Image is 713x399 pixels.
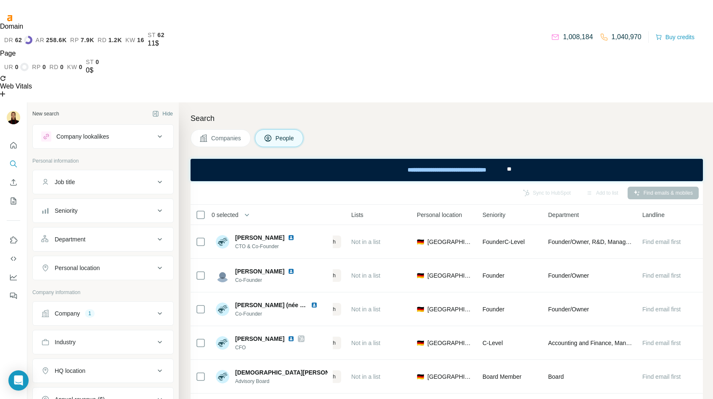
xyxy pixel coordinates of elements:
span: kw [67,64,77,70]
a: rd1.2K [98,37,122,43]
span: 0 [60,64,64,70]
span: [GEOGRAPHIC_DATA] [427,339,472,347]
span: 0 selected [212,211,239,219]
div: Company lookalikes [56,132,109,141]
button: Feedback [7,288,20,303]
span: Founder/Owner [548,305,589,313]
span: Board [548,372,564,381]
div: Seniority [55,206,77,215]
span: Find email first [642,238,681,245]
span: Personal location [417,211,462,219]
span: [PERSON_NAME] [235,233,284,242]
span: Find email first [642,272,681,279]
a: rp0 [32,64,46,70]
span: ar [36,37,45,43]
span: CTO & Co-Founder [235,243,305,250]
span: 7.9K [81,37,94,43]
span: Companies [211,134,242,142]
img: Avatar [216,303,229,316]
span: rp [70,37,79,43]
span: People [276,134,295,142]
span: Founder [482,306,504,313]
span: st [148,32,156,38]
span: rp [32,64,41,70]
a: kw16 [125,37,144,43]
button: Seniority [33,201,173,221]
span: Not in a list [351,272,380,279]
span: Founder/Owner [548,271,589,280]
img: Avatar [216,336,229,350]
div: Department [55,235,85,244]
span: Founder [482,272,504,279]
a: ar258.6K [36,37,67,43]
div: Open Intercom Messenger [8,370,29,391]
span: [GEOGRAPHIC_DATA] [427,372,472,381]
span: kw [125,37,135,43]
button: Hide [146,107,179,120]
span: Accounting and Finance, Management [548,339,632,347]
a: rd0 [49,64,64,70]
img: Avatar [7,111,20,124]
span: 🇩🇪 [417,305,424,313]
img: Avatar [216,269,229,282]
div: 1 [85,310,95,317]
p: Company information [32,289,174,296]
a: st0 [86,59,99,65]
span: [GEOGRAPHIC_DATA] [427,271,472,280]
button: Search [7,156,20,171]
span: C-Level [482,340,503,346]
button: Enrich CSV [7,175,20,190]
img: Avatar [216,370,229,383]
img: LinkedIn logo [288,234,294,241]
span: CFO [235,344,305,351]
span: Landline [642,211,665,219]
p: Personal information [32,157,174,165]
span: Not in a list [351,238,380,245]
button: HQ location [33,361,173,381]
span: 🇩🇪 [417,238,424,246]
img: LinkedIn logo [311,302,318,308]
p: 1,008,184 [563,32,593,42]
span: rd [98,37,107,43]
p: 1,040,970 [612,32,641,42]
span: Find email first [642,340,681,346]
span: Not in a list [351,373,380,380]
span: 258.6K [46,37,66,43]
span: Not in a list [351,340,380,346]
span: 16 [137,37,144,43]
a: kw0 [67,64,82,70]
div: 11$ [148,38,164,48]
button: My lists [7,193,20,209]
a: rp7.9K [70,37,94,43]
span: Co-Founder [235,276,305,284]
span: 🇩🇪 [417,339,424,347]
div: HQ location [55,367,85,375]
div: Job title [55,178,75,186]
span: 0 [95,59,99,65]
span: Find email first [642,306,681,313]
span: Board Member [482,373,522,380]
span: 62 [157,32,164,38]
span: st [86,59,94,65]
div: New search [32,110,59,118]
span: [PERSON_NAME] [235,267,284,276]
span: [GEOGRAPHIC_DATA] [427,238,472,246]
button: Personal location [33,258,173,278]
h4: Search [191,112,703,124]
span: dr [4,37,13,43]
span: rd [49,64,58,70]
span: 🇩🇪 [417,372,424,381]
span: 62 [15,37,22,43]
span: [PERSON_NAME] (née [PERSON_NAME]) [235,302,351,308]
button: Industry [33,332,173,352]
button: Use Surfe on LinkedIn [7,233,20,248]
div: Industry [55,338,76,346]
span: 0 [42,64,46,70]
span: Not in a list [351,306,380,313]
img: LinkedIn logo [288,268,294,275]
button: Job title [33,172,173,192]
button: Quick start [7,138,20,153]
span: Find email first [642,373,681,380]
span: 1.2K [109,37,122,43]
